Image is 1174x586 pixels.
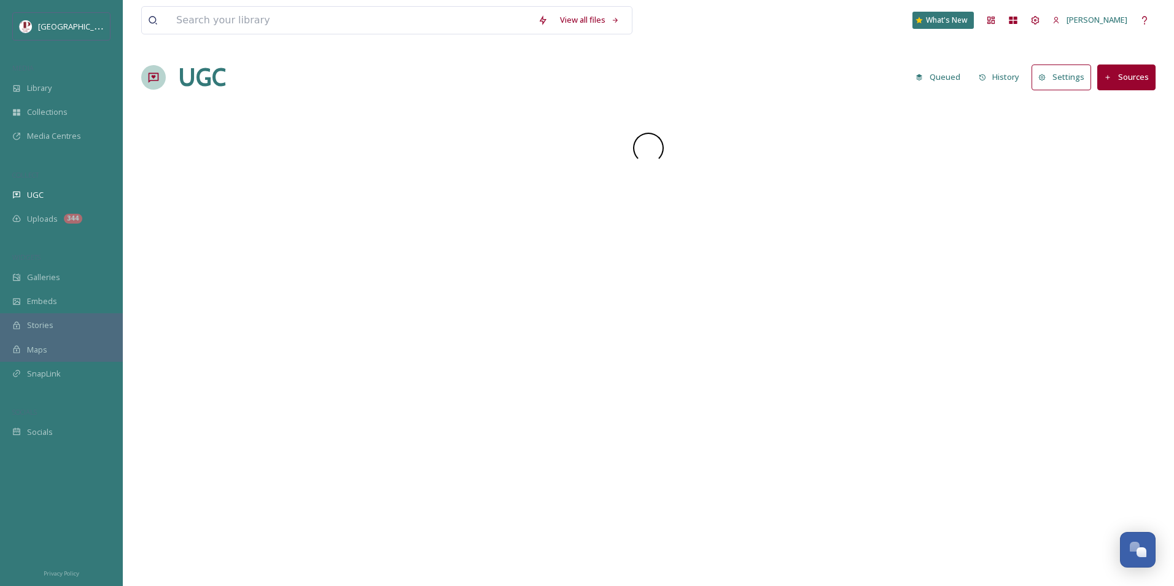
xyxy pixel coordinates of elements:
span: Media Centres [27,130,81,142]
a: Queued [909,65,973,89]
a: What's New [912,12,974,29]
span: Privacy Policy [44,569,79,577]
span: [GEOGRAPHIC_DATA] [38,20,116,32]
span: COLLECT [12,170,39,179]
span: Maps [27,344,47,356]
span: SnapLink [27,368,61,380]
a: Settings [1032,64,1097,90]
span: Socials [27,426,53,438]
span: Stories [27,319,53,331]
button: History [973,65,1026,89]
span: [PERSON_NAME] [1067,14,1127,25]
img: download%20(5).png [20,20,32,33]
button: Settings [1032,64,1091,90]
span: Uploads [27,213,58,225]
span: Collections [27,106,68,118]
button: Open Chat [1120,532,1156,568]
span: Embeds [27,295,57,307]
input: Search your library [170,7,532,34]
span: SOCIALS [12,407,37,416]
span: Galleries [27,272,60,283]
button: Queued [909,65,966,89]
a: History [973,65,1032,89]
a: UGC [178,59,226,96]
a: Privacy Policy [44,565,79,580]
div: 344 [64,214,82,224]
span: UGC [27,189,44,201]
a: [PERSON_NAME] [1046,8,1133,32]
span: Library [27,82,52,94]
button: Sources [1097,64,1156,90]
span: MEDIA [12,63,34,72]
a: View all files [554,8,626,32]
span: WIDGETS [12,252,41,262]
